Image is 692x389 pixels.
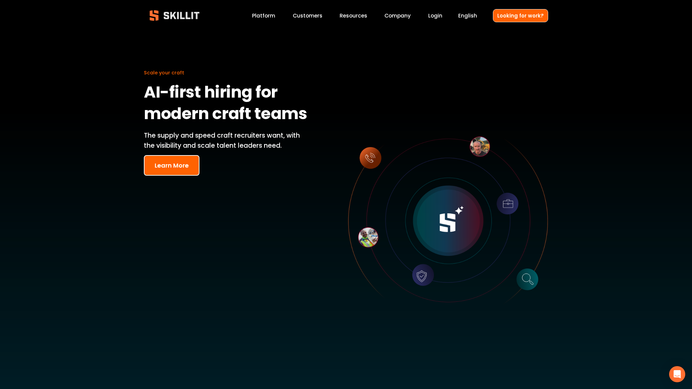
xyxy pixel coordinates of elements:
[144,131,310,151] p: The supply and speed craft recruiters want, with the visibility and scale talent leaders need.
[144,80,307,129] strong: AI-first hiring for modern craft teams
[493,9,548,22] a: Looking for work?
[384,11,411,20] a: Company
[340,11,367,20] a: folder dropdown
[144,5,205,26] img: Skillit
[458,11,477,20] div: language picker
[428,11,442,20] a: Login
[340,12,367,20] span: Resources
[144,69,184,76] span: Scale your craft
[144,155,199,176] button: Learn More
[293,11,322,20] a: Customers
[669,366,685,382] div: Open Intercom Messenger
[252,11,275,20] a: Platform
[458,12,477,20] span: English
